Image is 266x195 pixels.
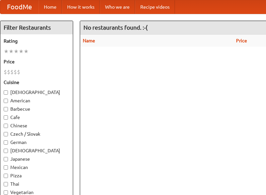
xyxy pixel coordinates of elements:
label: Japanese [4,156,69,162]
a: Name [83,38,95,43]
h5: Price [4,58,69,65]
a: Recipe videos [135,0,175,14]
h5: Rating [4,38,69,44]
label: [DEMOGRAPHIC_DATA] [4,89,69,96]
input: Czech / Slovak [4,132,8,136]
li: $ [7,68,10,76]
li: ★ [24,48,29,55]
input: German [4,140,8,145]
label: Barbecue [4,106,69,112]
a: Price [236,38,247,43]
ng-pluralize: No restaurants found. :-( [83,24,148,31]
input: Mexican [4,165,8,170]
a: FoodMe [0,0,39,14]
label: [DEMOGRAPHIC_DATA] [4,147,69,154]
input: [DEMOGRAPHIC_DATA] [4,90,8,95]
li: $ [14,68,17,76]
label: Czech / Slovak [4,131,69,137]
label: American [4,97,69,104]
input: Cafe [4,115,8,120]
li: $ [10,68,14,76]
input: Barbecue [4,107,8,111]
a: How it works [62,0,100,14]
input: American [4,99,8,103]
label: Thai [4,181,69,187]
input: [DEMOGRAPHIC_DATA] [4,149,8,153]
li: ★ [19,48,24,55]
a: Home [39,0,62,14]
li: ★ [9,48,14,55]
h5: Cuisine [4,79,69,86]
input: Japanese [4,157,8,161]
input: Thai [4,182,8,186]
li: $ [17,68,20,76]
li: ★ [4,48,9,55]
li: $ [4,68,7,76]
label: Pizza [4,172,69,179]
a: Who we are [100,0,135,14]
label: Chinese [4,122,69,129]
label: Cafe [4,114,69,121]
input: Pizza [4,174,8,178]
h4: Filter Restaurants [0,21,73,34]
input: Chinese [4,124,8,128]
label: Mexican [4,164,69,171]
li: ★ [14,48,19,55]
label: German [4,139,69,146]
input: Vegetarian [4,190,8,195]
